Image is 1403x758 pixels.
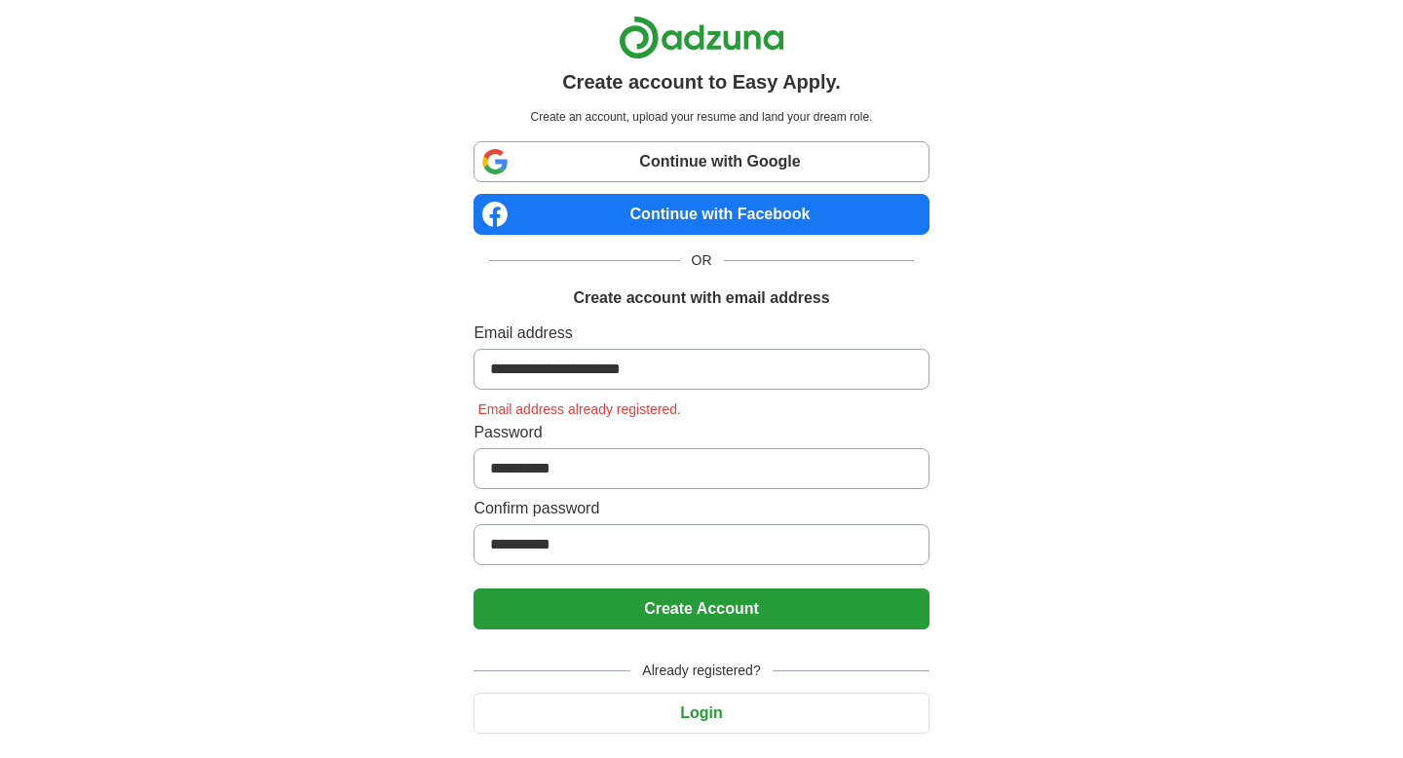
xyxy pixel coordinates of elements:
[619,16,784,59] img: Adzuna logo
[474,421,929,444] label: Password
[474,588,929,629] button: Create Account
[573,286,829,310] h1: Create account with email address
[474,141,929,182] a: Continue with Google
[474,704,929,721] a: Login
[474,693,929,734] button: Login
[474,194,929,235] a: Continue with Facebook
[474,401,685,417] span: Email address already registered.
[477,108,925,126] p: Create an account, upload your resume and land your dream role.
[474,322,929,345] label: Email address
[562,67,841,96] h1: Create account to Easy Apply.
[680,250,724,271] span: OR
[630,661,772,681] span: Already registered?
[474,497,929,520] label: Confirm password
